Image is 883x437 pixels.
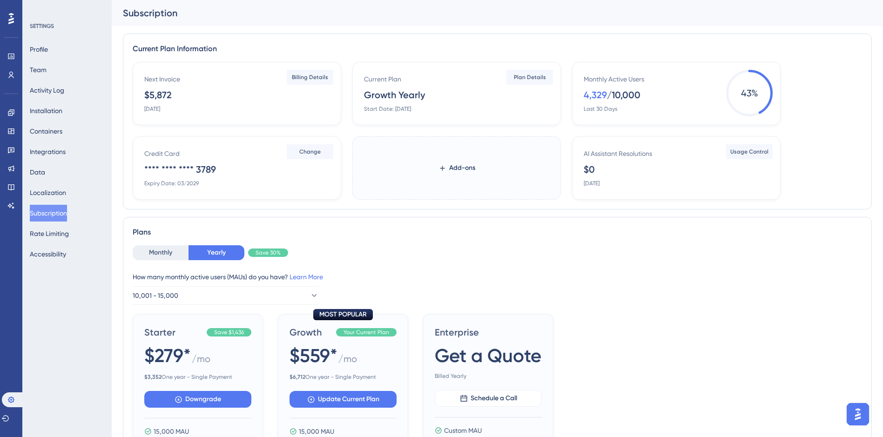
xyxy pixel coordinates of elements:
button: Plan Details [506,70,553,85]
span: Get a Quote [435,343,541,369]
div: Expiry Date: 03/2029 [144,180,199,187]
span: $559* [290,343,337,369]
div: How many monthly active users (MAUs) do you have? [133,271,862,282]
div: Credit Card [144,148,180,159]
div: Growth Yearly [364,88,425,101]
button: Subscription [30,205,67,222]
span: Downgrade [185,394,221,405]
span: Enterprise [435,326,542,339]
button: Containers [30,123,62,140]
button: Data [30,164,45,181]
span: 15,000 MAU [299,426,334,437]
div: Monthly Active Users [584,74,644,85]
span: / mo [192,352,210,370]
button: Schedule a Call [435,390,542,407]
button: Activity Log [30,82,64,99]
button: Integrations [30,143,66,160]
div: [DATE] [144,105,160,113]
button: Change [287,144,333,159]
span: Usage Control [730,148,768,155]
button: Billing Details [287,70,333,85]
span: Custom MAU [444,425,482,436]
span: $279* [144,343,191,369]
span: Change [299,148,321,155]
span: 43 % [726,70,773,116]
span: / mo [338,352,357,370]
b: $ 6,712 [290,374,305,380]
button: Team [30,61,47,78]
div: Start Date: [DATE] [364,105,411,113]
button: Profile [30,41,48,58]
div: Last 30 Days [584,105,617,113]
span: One year - Single Payment [144,373,251,381]
iframe: UserGuiding AI Assistant Launcher [844,400,872,428]
div: AI Assistant Resolutions [584,148,652,159]
button: Monthly [133,245,189,260]
div: [DATE] [584,180,600,187]
a: Learn More [290,273,323,281]
div: SETTINGS [30,22,105,30]
button: Localization [30,184,66,201]
span: 10,001 - 15,000 [133,290,178,301]
span: 15,000 MAU [154,426,189,437]
div: Plans [133,227,862,238]
span: Your Current Plan [344,329,389,336]
button: Yearly [189,245,244,260]
b: $ 3,352 [144,374,162,380]
div: 4,329 [584,88,607,101]
div: Subscription [123,7,849,20]
button: Accessibility [30,246,66,262]
div: / 10,000 [607,88,640,101]
button: Rate Limiting [30,225,69,242]
span: Plan Details [514,74,546,81]
span: Add-ons [449,162,475,174]
span: Save 30% [256,249,281,256]
button: Usage Control [726,144,773,159]
span: Starter [144,326,203,339]
div: Current Plan [364,74,401,85]
span: One year - Single Payment [290,373,397,381]
button: Installation [30,102,62,119]
div: Next Invoice [144,74,180,85]
div: $5,872 [144,88,172,101]
button: Add-ons [424,160,490,176]
span: Save $1,436 [214,329,244,336]
span: Update Current Plan [318,394,379,405]
span: Schedule a Call [471,393,517,404]
div: Current Plan Information [133,43,862,54]
span: Growth [290,326,332,339]
span: Billed Yearly [435,372,542,380]
button: Downgrade [144,391,251,408]
button: 10,001 - 15,000 [133,286,319,305]
span: Billing Details [292,74,328,81]
div: MOST POPULAR [313,309,373,320]
div: $0 [584,163,595,176]
button: Update Current Plan [290,391,397,408]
